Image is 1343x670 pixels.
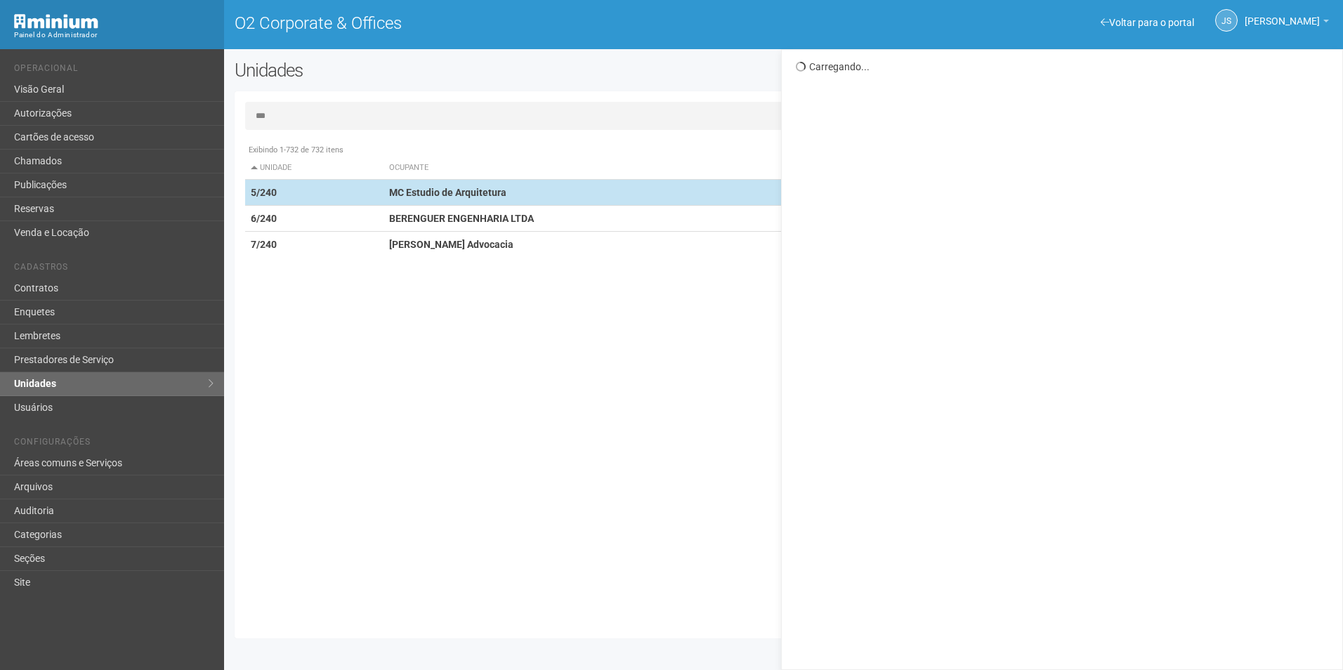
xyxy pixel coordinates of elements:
strong: BERENGUER ENGENHARIA LTDA [389,213,534,224]
strong: 6/240 [251,213,277,224]
div: Painel do Administrador [14,29,214,41]
img: Minium [14,14,98,29]
li: Operacional [14,63,214,78]
div: Exibindo 1-732 de 732 itens [245,144,1324,157]
a: Voltar para o portal [1101,17,1194,28]
a: [PERSON_NAME] [1245,18,1329,29]
span: Jeferson Souza [1245,2,1320,27]
a: JS [1215,9,1238,32]
strong: MC Estudio de Arquitetura [389,187,506,198]
h2: Unidades [235,60,680,81]
th: Ocupante: activate to sort column ascending [384,157,860,180]
strong: [PERSON_NAME] Advocacia [389,239,513,250]
div: Carregando... [796,60,1332,73]
strong: 5/240 [251,187,277,198]
li: Configurações [14,437,214,452]
strong: 7/240 [251,239,277,250]
li: Cadastros [14,262,214,277]
h1: O2 Corporate & Offices [235,14,773,32]
th: Unidade: activate to sort column descending [245,157,384,180]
